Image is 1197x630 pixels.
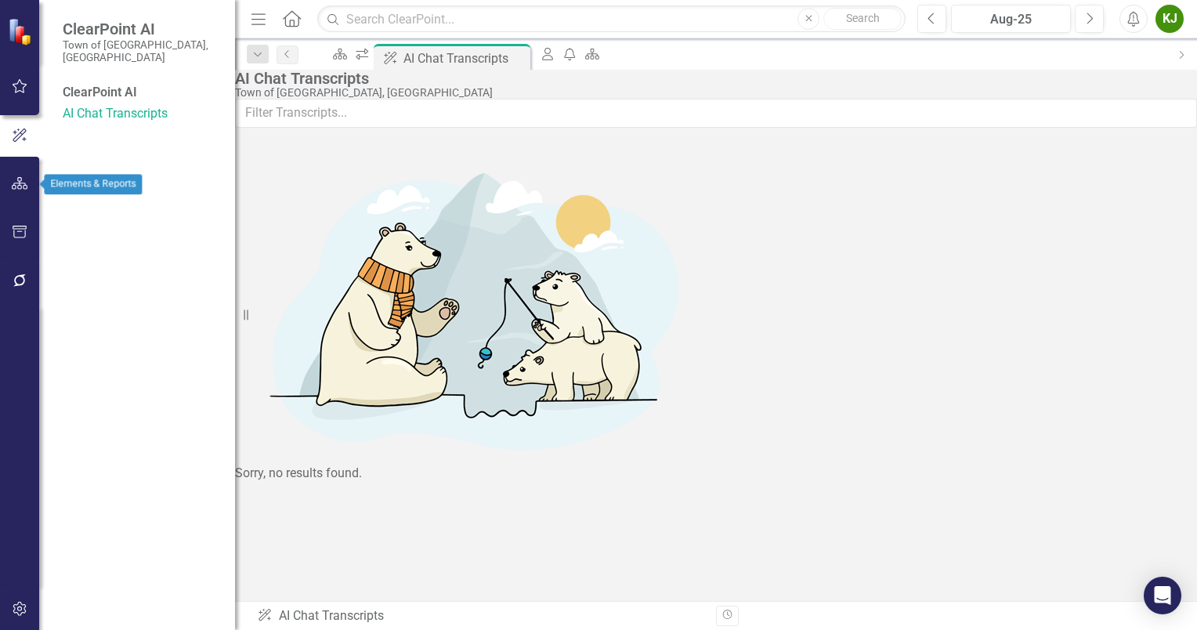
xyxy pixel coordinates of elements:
div: Aug-25 [957,10,1065,29]
a: AI Chat Transcripts [63,105,219,123]
button: Search [823,8,902,30]
small: Town of [GEOGRAPHIC_DATA], [GEOGRAPHIC_DATA] [63,38,219,64]
div: Sorry, no results found. [235,465,1197,483]
span: ClearPoint AI [63,20,219,38]
input: Search ClearPoint... [317,5,906,33]
div: AI Chat Transcripts [257,607,704,625]
div: ClearPoint AI [63,84,219,102]
div: Open Intercom Messenger [1144,577,1181,614]
img: No results found [235,151,705,465]
img: ClearPoint Strategy [8,18,35,45]
span: Search [846,12,880,24]
div: AI Chat Transcripts [403,49,526,68]
button: KJ [1155,5,1184,33]
div: Town of [GEOGRAPHIC_DATA], [GEOGRAPHIC_DATA] [235,87,1189,99]
input: Filter Transcripts... [235,99,1197,128]
div: AI Chat Transcripts [235,70,1189,87]
button: Aug-25 [951,5,1071,33]
div: Elements & Reports [45,174,143,194]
